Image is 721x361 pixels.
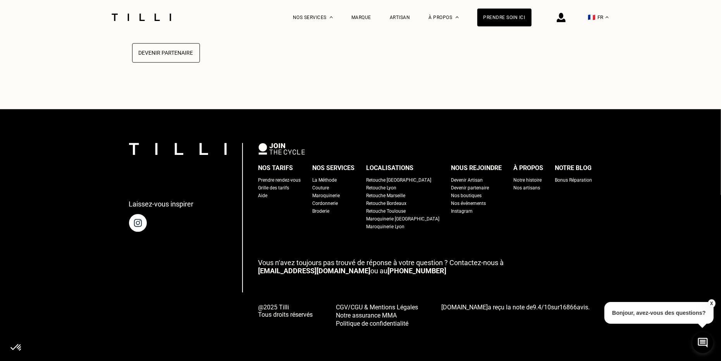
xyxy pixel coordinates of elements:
a: Maroquinerie [GEOGRAPHIC_DATA] [367,215,440,223]
a: Prendre rendez-vous [258,176,301,184]
div: Nous rejoindre [451,162,502,174]
a: Nos boutiques [451,192,482,200]
img: Menu déroulant à propos [456,16,459,18]
a: Maroquinerie [313,192,340,200]
a: Notre assurance MMA [336,311,418,319]
img: Menu déroulant [330,16,333,18]
span: Notre assurance MMA [336,312,397,319]
img: icône connexion [557,13,566,22]
a: Devenir Artisan [451,176,483,184]
a: Retouche Toulouse [367,207,406,215]
img: page instagram de Tilli une retoucherie à domicile [129,214,147,232]
span: CGV/CGU & Mentions Légales [336,304,418,311]
a: Marque [351,15,371,20]
span: Tous droits réservés [258,311,313,318]
a: Cordonnerie [313,200,338,207]
a: [PHONE_NUMBER] [388,267,447,275]
p: Bonjour, avez-vous des questions? [604,302,714,324]
a: La Méthode [313,176,337,184]
a: Aide [258,192,268,200]
a: Retouche [GEOGRAPHIC_DATA] [367,176,432,184]
a: Retouche Marseille [367,192,406,200]
a: Nos artisans [514,184,540,192]
div: Nos tarifs [258,162,293,174]
a: Couture [313,184,329,192]
div: Localisations [367,162,414,174]
span: 🇫🇷 [588,14,596,21]
a: Nos événements [451,200,486,207]
button: X [707,299,715,308]
div: À propos [514,162,544,174]
a: Instagram [451,207,473,215]
div: Nos services [313,162,355,174]
p: ou au [258,259,592,275]
a: [EMAIL_ADDRESS][DOMAIN_NAME] [258,267,371,275]
img: logo Join The Cycle [258,143,305,154]
a: Grille des tarifs [258,184,289,192]
a: Politique de confidentialité [336,319,418,327]
a: Artisan [390,15,410,20]
img: Logo du service de couturière Tilli [109,14,174,21]
span: a reçu la note de sur avis. [442,304,590,311]
a: CGV/CGU & Mentions Légales [336,303,418,311]
span: @2025 Tilli [258,304,313,311]
span: [DOMAIN_NAME] [442,304,488,311]
a: Bonus Réparation [555,176,592,184]
img: menu déroulant [606,16,609,18]
a: Prendre soin ici [477,9,532,26]
a: Retouche Bordeaux [367,200,407,207]
span: / [533,304,551,311]
img: logo Tilli [129,143,227,155]
span: Politique de confidentialité [336,320,409,327]
span: 16866 [560,304,577,311]
a: Notre histoire [514,176,542,184]
a: Retouche Lyon [367,184,397,192]
a: Broderie [313,207,330,215]
span: 10 [544,304,551,311]
p: Laissez-vous inspirer [129,200,194,208]
span: Vous n‘avez toujours pas trouvé de réponse à votre question ? Contactez-nous à [258,259,504,267]
div: Notre blog [555,162,592,174]
a: Maroquinerie Lyon [367,223,405,231]
a: Devenir partenaire [451,184,489,192]
span: 9.4 [533,304,542,311]
button: Devenir Partenaire [132,43,200,62]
